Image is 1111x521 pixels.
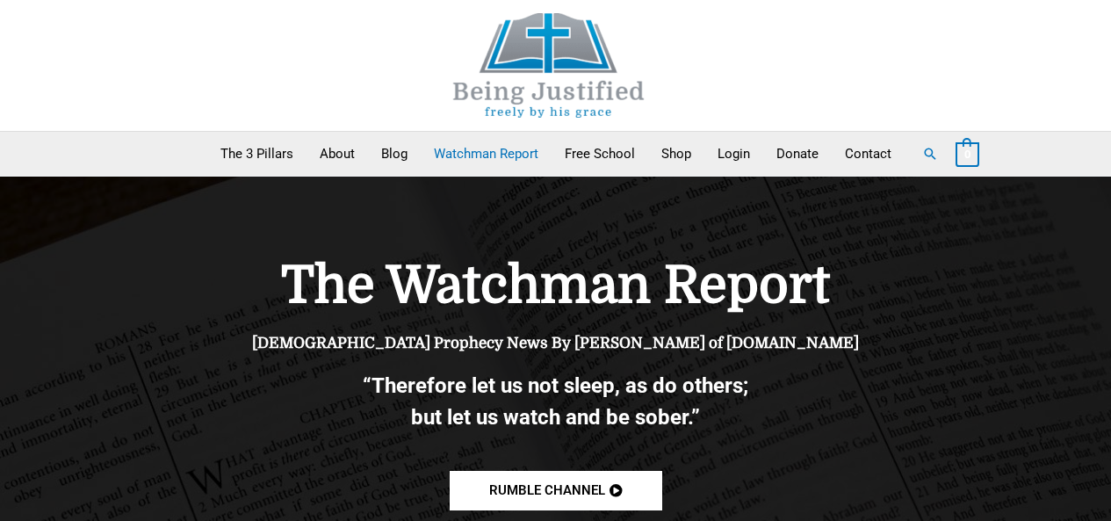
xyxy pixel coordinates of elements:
h4: [DEMOGRAPHIC_DATA] Prophecy News By [PERSON_NAME] of [DOMAIN_NAME] [187,335,925,352]
a: Search button [922,146,938,162]
a: Shop [648,132,704,176]
a: Blog [368,132,421,176]
h1: The Watchman Report [187,256,925,317]
a: Free School [552,132,648,176]
a: Contact [832,132,905,176]
a: Watchman Report [421,132,552,176]
a: Donate [763,132,832,176]
img: Being Justified [417,13,681,118]
a: Login [704,132,763,176]
a: View Shopping Cart, empty [956,146,979,162]
b: “Therefore let us not sleep, as do others; [363,373,748,398]
a: Rumble channel [450,471,662,510]
span: 0 [964,148,970,161]
a: The 3 Pillars [207,132,307,176]
nav: Primary Site Navigation [207,132,905,176]
a: About [307,132,368,176]
b: but let us watch and be sober.” [411,405,700,430]
span: Rumble channel [489,484,605,497]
